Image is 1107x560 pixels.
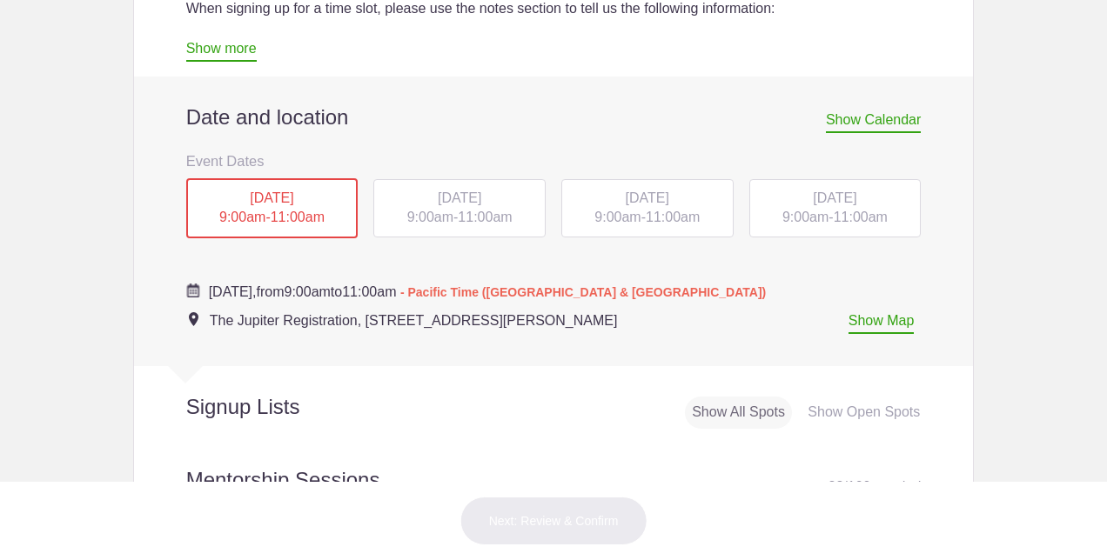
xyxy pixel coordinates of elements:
div: - [373,179,546,238]
span: [DATE] [250,190,293,205]
span: [DATE] [813,190,856,205]
span: 11:00am [646,210,700,224]
button: Next: Review & Confirm [460,497,647,545]
div: - [561,179,734,238]
span: Show Calendar [826,112,921,133]
span: 9:00am [407,210,453,224]
div: Show Open Spots [801,397,927,429]
h3: Event Dates [186,148,922,174]
span: The Jupiter Registration, [STREET_ADDRESS][PERSON_NAME] [210,313,618,328]
span: 9:00am [219,210,265,224]
span: 11:00am [271,210,325,224]
button: [DATE] 9:00am-11:00am [372,178,547,239]
div: - [749,179,922,238]
span: 11:00am [342,284,396,299]
h2: Signup Lists [134,394,414,420]
a: Show Map [849,313,915,334]
span: / [843,479,847,494]
img: Event location [189,312,198,326]
span: - Pacific Time ([GEOGRAPHIC_DATA] & [GEOGRAPHIC_DATA]) [400,285,766,299]
span: 9:00am [284,284,330,299]
div: 83 100 needed [829,474,922,500]
button: [DATE] 9:00am-11:00am [185,177,359,240]
span: 9:00am [782,210,829,224]
button: [DATE] 9:00am-11:00am [560,178,735,239]
div: Show All Spots [685,397,792,429]
img: Cal purple [186,283,200,297]
span: from to [209,284,767,299]
h2: Date and location [186,104,922,130]
span: [DATE], [209,284,257,299]
span: 11:00am [458,210,512,224]
span: [DATE] [626,190,669,205]
a: Show more [186,41,257,62]
span: [DATE] [438,190,481,205]
span: 11:00am [834,210,888,224]
div: - [186,178,359,239]
span: 9:00am [594,210,641,224]
h2: Mentorship Sessions [186,465,922,515]
button: [DATE] 9:00am-11:00am [748,178,922,239]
